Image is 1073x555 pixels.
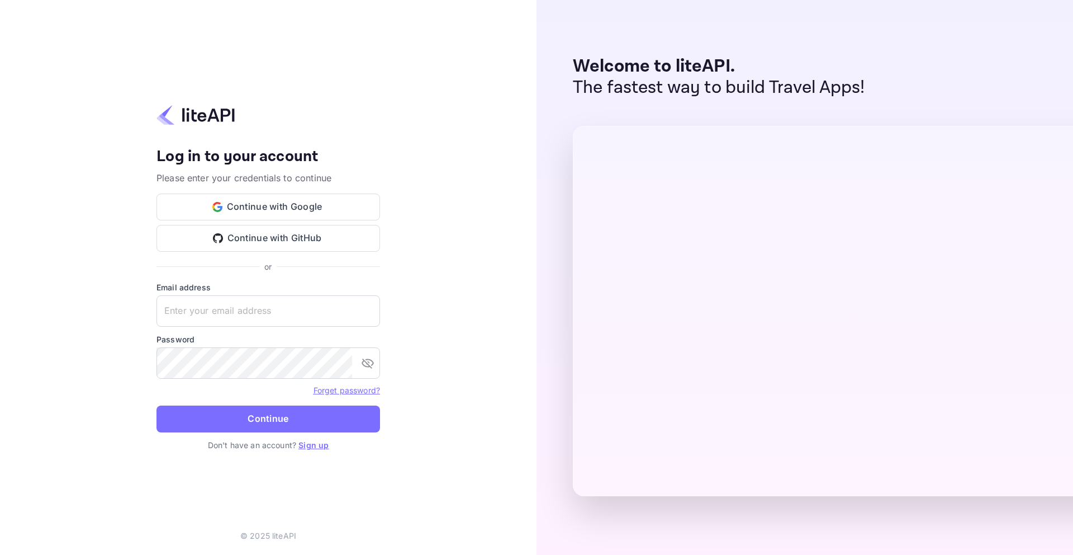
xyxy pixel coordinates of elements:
p: Welcome to liteAPI. [573,56,865,77]
button: Continue [156,406,380,432]
button: Continue with Google [156,194,380,220]
a: Forget password? [314,384,380,396]
input: Enter your email address [156,295,380,327]
img: liteapi [156,104,235,126]
button: toggle password visibility [357,352,379,374]
button: Continue with GitHub [156,225,380,252]
p: The fastest way to build Travel Apps! [573,77,865,98]
a: Forget password? [314,385,380,395]
label: Email address [156,281,380,293]
p: Please enter your credentials to continue [156,171,380,185]
a: Sign up [298,440,329,450]
h4: Log in to your account [156,147,380,167]
p: © 2025 liteAPI [240,530,296,542]
label: Password [156,333,380,345]
p: Don't have an account? [156,439,380,451]
p: or [264,261,272,272]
